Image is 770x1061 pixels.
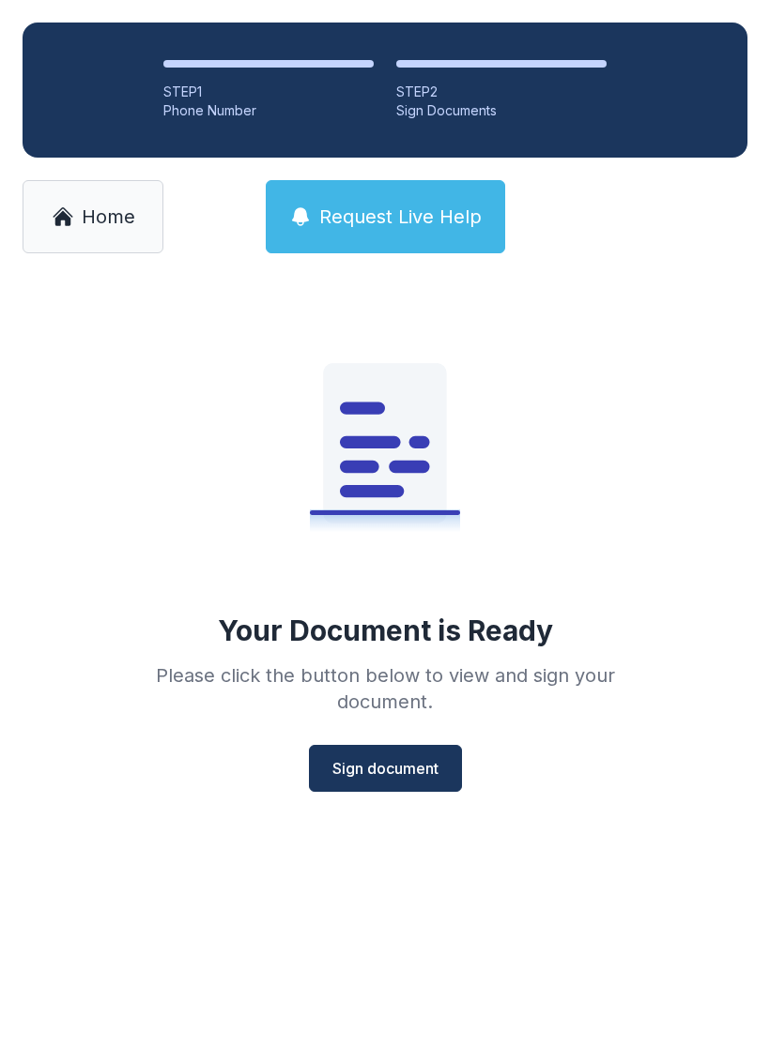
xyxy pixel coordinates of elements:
[163,101,374,120] div: Phone Number
[332,757,439,780] span: Sign document
[82,204,135,230] span: Home
[396,101,607,120] div: Sign Documents
[163,83,374,101] div: STEP 1
[218,614,553,647] div: Your Document is Ready
[396,83,607,101] div: STEP 2
[319,204,482,230] span: Request Live Help
[115,662,655,715] div: Please click the button below to view and sign your document.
